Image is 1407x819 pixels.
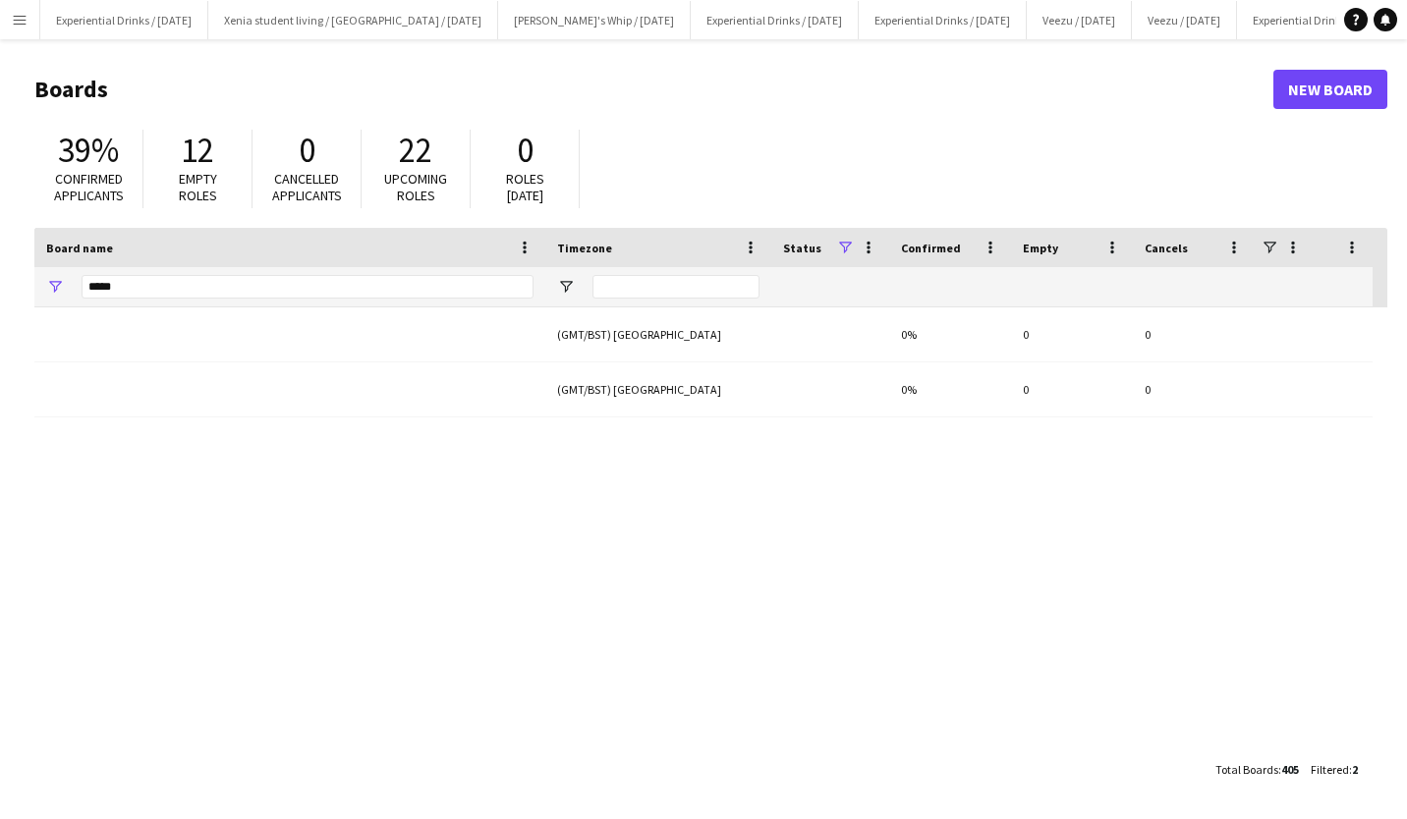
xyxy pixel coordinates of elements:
[272,170,342,204] span: Cancelled applicants
[1281,762,1299,777] span: 405
[399,129,432,172] span: 22
[1145,241,1188,255] span: Cancels
[889,307,1011,361] div: 0%
[506,170,544,204] span: Roles [DATE]
[1132,1,1237,39] button: Veezu / [DATE]
[1133,362,1255,416] div: 0
[1027,1,1132,39] button: Veezu / [DATE]
[1352,762,1358,777] span: 2
[34,75,1273,104] h1: Boards
[1215,762,1278,777] span: Total Boards
[859,1,1027,39] button: Experiential Drinks / [DATE]
[557,241,612,255] span: Timezone
[384,170,447,204] span: Upcoming roles
[1133,307,1255,361] div: 0
[1023,241,1058,255] span: Empty
[1237,1,1405,39] button: Experiential Drinks / [DATE]
[46,278,64,296] button: Open Filter Menu
[1273,70,1387,109] a: New Board
[1311,750,1358,789] div: :
[545,362,771,416] div: (GMT/BST) [GEOGRAPHIC_DATA]
[557,278,575,296] button: Open Filter Menu
[299,129,315,172] span: 0
[889,362,1011,416] div: 0%
[208,1,498,39] button: Xenia student living / [GEOGRAPHIC_DATA] / [DATE]
[691,1,859,39] button: Experiential Drinks / [DATE]
[517,129,534,172] span: 0
[181,129,214,172] span: 12
[901,241,961,255] span: Confirmed
[545,307,771,361] div: (GMT/BST) [GEOGRAPHIC_DATA]
[1011,307,1133,361] div: 0
[58,129,119,172] span: 39%
[1311,762,1349,777] span: Filtered
[82,275,534,299] input: Board name Filter Input
[592,275,760,299] input: Timezone Filter Input
[1011,362,1133,416] div: 0
[179,170,217,204] span: Empty roles
[54,170,124,204] span: Confirmed applicants
[1215,750,1299,789] div: :
[46,241,113,255] span: Board name
[783,241,821,255] span: Status
[40,1,208,39] button: Experiential Drinks / [DATE]
[498,1,691,39] button: [PERSON_NAME]'s Whip / [DATE]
